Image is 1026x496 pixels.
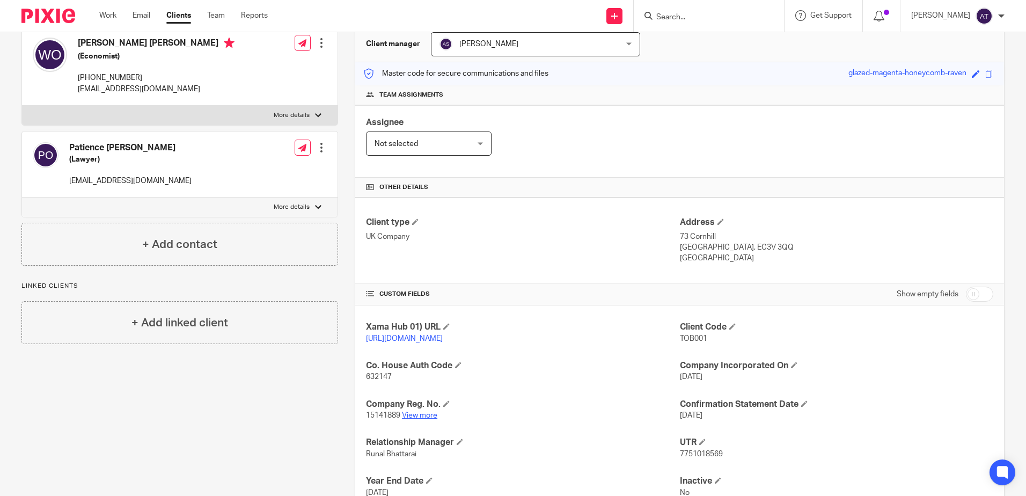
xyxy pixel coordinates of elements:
p: UK Company [366,231,679,242]
h4: Client type [366,217,679,228]
label: Show empty fields [897,289,958,300]
h5: (Lawyer) [69,154,192,165]
span: 7751018569 [680,450,723,458]
h4: Company Reg. No. [366,399,679,410]
h4: Company Incorporated On [680,360,993,371]
p: More details [274,111,310,120]
span: Other details [379,183,428,192]
input: Search [655,13,752,23]
span: 632147 [366,373,392,381]
span: [DATE] [680,412,702,419]
span: Not selected [375,140,418,148]
span: Runal Bhattarai [366,450,416,458]
div: glazed-magenta-honeycomb-raven [848,68,966,80]
span: Assignee [366,118,404,127]
span: [PERSON_NAME] [459,40,518,48]
img: Pixie [21,9,75,23]
span: Get Support [810,12,852,19]
h4: [PERSON_NAME] [PERSON_NAME] [78,38,234,51]
span: TOB001 [680,335,707,342]
i: Primary [224,38,234,48]
h4: Address [680,217,993,228]
p: 73 Cornhill [680,231,993,242]
p: Master code for secure communications and files [363,68,548,79]
a: [URL][DOMAIN_NAME] [366,335,443,342]
p: [EMAIL_ADDRESS][DOMAIN_NAME] [78,84,234,94]
p: [PERSON_NAME] [911,10,970,21]
span: Team assignments [379,91,443,99]
img: svg%3E [33,142,58,168]
p: Linked clients [21,282,338,290]
p: [PHONE_NUMBER] [78,72,234,83]
p: More details [274,203,310,211]
a: Work [99,10,116,21]
h4: Relationship Manager [366,437,679,448]
h4: + Add linked client [131,315,228,331]
a: View more [402,412,437,419]
h4: Co. House Auth Code [366,360,679,371]
a: Team [207,10,225,21]
h4: Confirmation Statement Date [680,399,993,410]
h4: Xama Hub 01) URL [366,322,679,333]
h4: CUSTOM FIELDS [366,290,679,298]
h4: Year End Date [366,476,679,487]
h4: UTR [680,437,993,448]
span: 15141889 [366,412,400,419]
p: [GEOGRAPHIC_DATA] [680,253,993,264]
h5: (Economist) [78,51,234,62]
h3: Client manager [366,39,420,49]
a: Reports [241,10,268,21]
a: Email [133,10,150,21]
h4: Client Code [680,322,993,333]
a: Clients [166,10,191,21]
h4: Inactive [680,476,993,487]
p: [EMAIL_ADDRESS][DOMAIN_NAME] [69,176,192,186]
img: svg%3E [33,38,67,72]
img: svg%3E [439,38,452,50]
img: svg%3E [976,8,993,25]
h4: + Add contact [142,236,217,253]
h4: Patience [PERSON_NAME] [69,142,192,154]
p: [GEOGRAPHIC_DATA], EC3V 3QQ [680,242,993,253]
span: [DATE] [680,373,702,381]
